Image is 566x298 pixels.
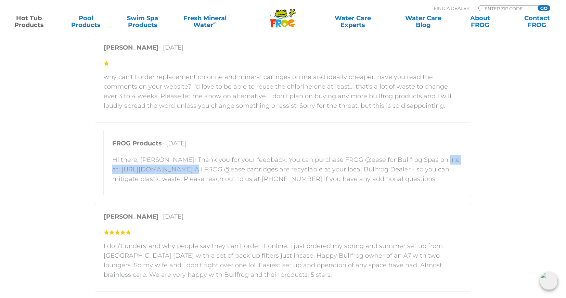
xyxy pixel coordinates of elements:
strong: [PERSON_NAME] [104,213,159,220]
a: ContactFROG [515,15,559,28]
p: why can't I order replacement chlorine and mineral cartriges online and ideally cheaper. have you... [104,72,462,111]
img: openIcon [540,272,558,290]
input: Zip Code Form [484,5,530,11]
p: - [DATE] [104,212,462,225]
p: Hi there, [PERSON_NAME]! Thank you for your feedback. You can purchase FROG @ease for Bullfrog Sp... [112,155,462,184]
strong: [PERSON_NAME] [104,44,159,51]
a: Water CareExperts [317,15,389,28]
a: Fresh MineralWater∞ [177,15,232,28]
a: Water CareBlog [401,15,446,28]
p: - [DATE] [112,139,462,152]
sup: ∞ [213,20,217,26]
a: Hot TubProducts [7,15,51,28]
input: GO [538,5,550,11]
p: Find A Dealer [434,5,469,11]
a: Swim SpaProducts [120,15,165,28]
strong: FROG Products [112,140,162,147]
p: I don’t understand why people say they can’t order it online. I just ordered my spring and summer... [104,241,462,280]
a: PoolProducts [64,15,108,28]
a: AboutFROG [458,15,502,28]
p: - [DATE] [104,43,462,56]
